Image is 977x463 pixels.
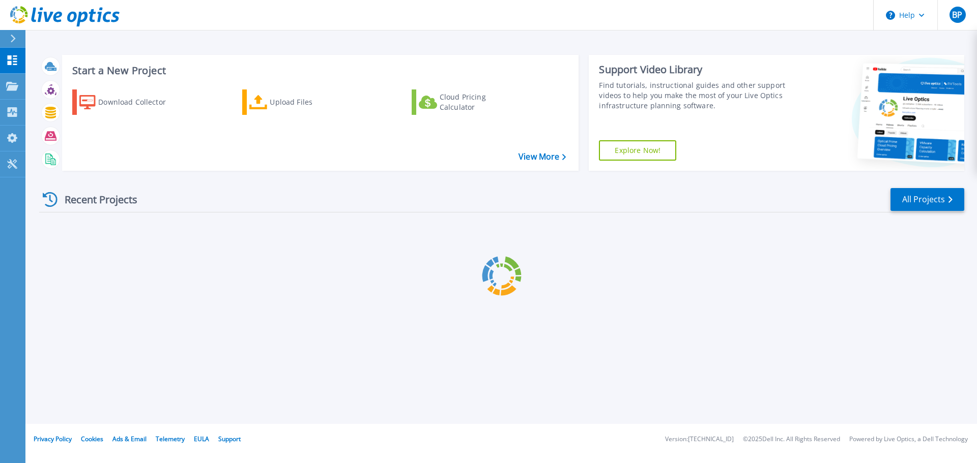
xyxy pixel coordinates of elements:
a: Ads & Email [112,435,147,443]
div: Cloud Pricing Calculator [440,92,521,112]
div: Download Collector [98,92,180,112]
a: EULA [194,435,209,443]
li: Version: [TECHNICAL_ID] [665,436,734,443]
a: Download Collector [72,89,186,115]
a: Support [218,435,241,443]
a: Cloud Pricing Calculator [412,89,525,115]
a: Privacy Policy [34,435,72,443]
div: Recent Projects [39,187,151,212]
div: Find tutorials, instructional guides and other support videos to help you make the most of your L... [599,80,790,111]
div: Upload Files [270,92,351,112]
a: Explore Now! [599,140,676,161]
span: BP [952,11,962,19]
div: Support Video Library [599,63,790,76]
li: © 2025 Dell Inc. All Rights Reserved [743,436,840,443]
a: Cookies [81,435,103,443]
li: Powered by Live Optics, a Dell Technology [849,436,968,443]
h3: Start a New Project [72,65,566,76]
a: All Projects [890,188,964,211]
a: View More [519,152,566,162]
a: Upload Files [242,89,356,115]
a: Telemetry [156,435,185,443]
